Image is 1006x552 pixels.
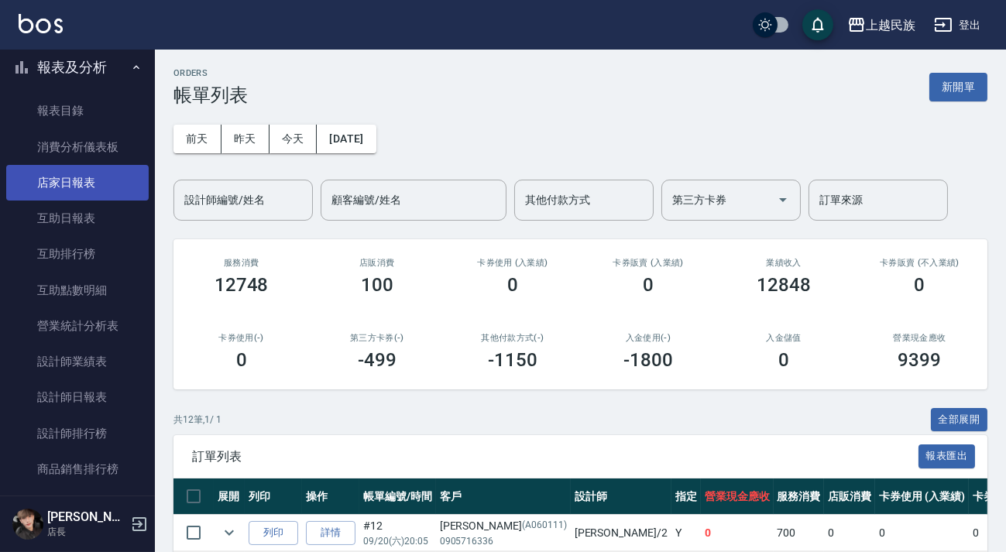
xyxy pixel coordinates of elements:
[6,165,149,201] a: 店家日報表
[866,15,915,35] div: 上越民族
[6,451,149,487] a: 商品銷售排行榜
[245,478,302,515] th: 列印
[735,258,833,268] h2: 業績收入
[192,258,290,268] h3: 服務消費
[249,521,298,545] button: 列印
[47,525,126,539] p: 店長
[671,515,701,551] td: Y
[359,478,436,515] th: 帳單編號/時間
[875,478,969,515] th: 卡券使用 (入業績)
[599,333,697,343] h2: 入金使用(-)
[671,478,701,515] th: 指定
[6,487,149,523] a: 商品消耗明細
[918,444,976,468] button: 報表匯出
[507,274,518,296] h3: 0
[302,478,359,515] th: 操作
[6,416,149,451] a: 設計師排行榜
[929,73,987,101] button: 新開單
[774,478,825,515] th: 服務消費
[6,273,149,308] a: 互助點數明細
[824,478,875,515] th: 店販消費
[522,518,567,534] p: (A060111)
[236,349,247,371] h3: 0
[306,521,355,545] a: 詳情
[440,518,567,534] div: [PERSON_NAME]
[328,258,426,268] h2: 店販消費
[6,308,149,344] a: 營業統計分析表
[317,125,376,153] button: [DATE]
[928,11,987,39] button: 登出
[931,408,988,432] button: 全部展開
[599,258,697,268] h2: 卡券販賣 (入業績)
[757,274,811,296] h3: 12848
[363,534,432,548] p: 09/20 (六) 20:05
[440,534,567,548] p: 0905716336
[701,478,774,515] th: 營業現金應收
[270,125,318,153] button: 今天
[918,448,976,463] a: 報表匯出
[824,515,875,551] td: 0
[328,333,426,343] h2: 第三方卡券(-)
[6,201,149,236] a: 互助日報表
[6,236,149,272] a: 互助排行榜
[571,478,671,515] th: 設計師
[802,9,833,40] button: save
[6,379,149,415] a: 設計師日報表
[929,79,987,94] a: 新開單
[870,258,969,268] h2: 卡券販賣 (不入業績)
[771,187,795,212] button: Open
[218,521,241,544] button: expand row
[914,274,925,296] h3: 0
[173,84,248,106] h3: 帳單列表
[463,333,561,343] h2: 其他付款方式(-)
[643,274,654,296] h3: 0
[701,515,774,551] td: 0
[735,333,833,343] h2: 入金儲值
[571,515,671,551] td: [PERSON_NAME] /2
[173,68,248,78] h2: ORDERS
[6,129,149,165] a: 消費分析儀表板
[436,478,571,515] th: 客戶
[173,125,221,153] button: 前天
[192,333,290,343] h2: 卡券使用(-)
[488,349,537,371] h3: -1150
[875,515,969,551] td: 0
[870,333,969,343] h2: 營業現金應收
[215,274,269,296] h3: 12748
[774,515,825,551] td: 700
[361,274,393,296] h3: 100
[463,258,561,268] h2: 卡券使用 (入業績)
[6,93,149,129] a: 報表目錄
[358,349,397,371] h3: -499
[778,349,789,371] h3: 0
[19,14,63,33] img: Logo
[359,515,436,551] td: #12
[6,47,149,87] button: 報表及分析
[12,509,43,540] img: Person
[6,344,149,379] a: 設計師業績表
[47,509,126,525] h5: [PERSON_NAME]
[173,413,221,427] p: 共 12 筆, 1 / 1
[221,125,270,153] button: 昨天
[192,449,918,465] span: 訂單列表
[623,349,673,371] h3: -1800
[214,478,245,515] th: 展開
[898,349,941,371] h3: 9399
[841,9,922,41] button: 上越民族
